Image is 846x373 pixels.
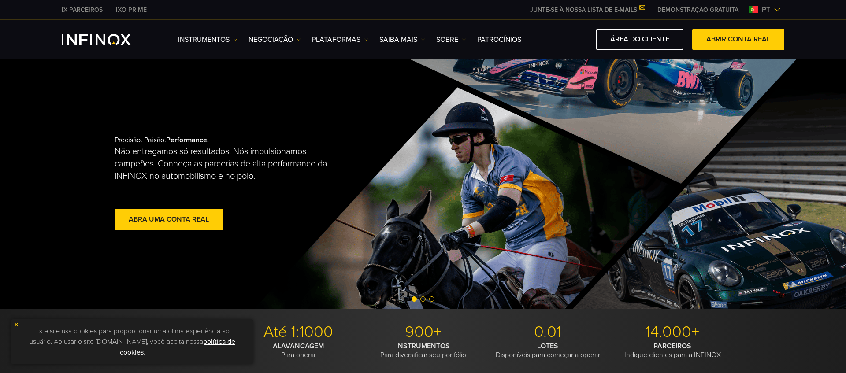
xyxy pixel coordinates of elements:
p: 14.000+ [613,322,731,342]
span: Go to slide 1 [412,296,417,302]
p: Este site usa cookies para proporcionar uma ótima experiência ao usuário. Ao usar o site [DOMAIN_... [15,324,249,360]
div: Precisão. Paixão. [115,122,392,247]
strong: Performance. [166,136,209,144]
p: 900+ [364,322,482,342]
strong: ALAVANCAGEM [273,342,324,351]
a: JUNTE-SE À NOSSA LISTA DE E-MAILS [523,6,651,14]
a: INFINOX [109,5,153,15]
strong: INSTRUMENTOS [396,342,450,351]
a: INFINOX Logo [62,34,152,45]
p: Para diversificar seu portfólio [364,342,482,359]
a: SOBRE [436,34,466,45]
strong: PARCEIROS [653,342,691,351]
span: Go to slide 2 [420,296,426,302]
p: Para operar [239,342,357,359]
p: Indique clientes para a INFINOX [613,342,731,359]
a: abra uma conta real [115,209,223,230]
p: Não entregamos só resultados. Nós impulsionamos campeões. Conheça as parcerias de alta performanc... [115,145,337,182]
a: Instrumentos [178,34,237,45]
a: ABRIR CONTA REAL [692,29,784,50]
p: 0.01 [489,322,607,342]
strong: LOTES [537,342,558,351]
span: Go to slide 3 [429,296,434,302]
p: Até 1:1000 [239,322,357,342]
img: yellow close icon [13,321,19,328]
a: NEGOCIAÇÃO [249,34,301,45]
a: Patrocínios [477,34,521,45]
a: ÁREA DO CLIENTE [596,29,683,50]
span: pt [758,4,774,15]
p: Disponíveis para começar a operar [489,342,607,359]
a: INFINOX MENU [651,5,745,15]
a: INFINOX [55,5,109,15]
a: PLATAFORMAS [312,34,368,45]
a: Saiba mais [379,34,425,45]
